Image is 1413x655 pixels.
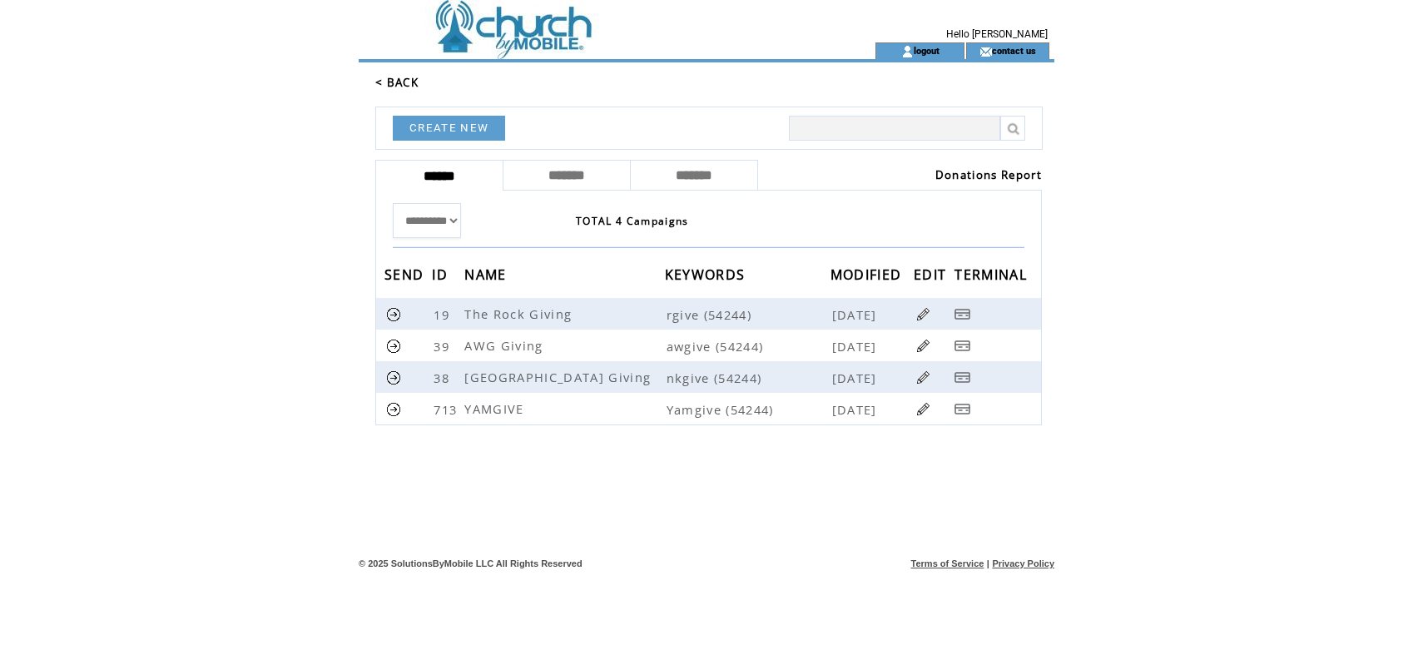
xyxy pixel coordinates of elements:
[432,269,452,279] a: ID
[914,261,950,292] span: EDIT
[464,269,510,279] a: NAME
[911,558,984,568] a: Terms of Service
[830,269,906,279] a: MODIFIED
[432,261,452,292] span: ID
[434,306,454,323] span: 19
[667,306,829,323] span: rgive (54244)
[384,261,428,292] span: SEND
[667,401,829,418] span: Yamgive (54244)
[992,558,1054,568] a: Privacy Policy
[935,167,1042,182] a: Donations Report
[434,401,461,418] span: 713
[665,261,750,292] span: KEYWORDS
[667,338,829,355] span: awgive (54244)
[393,116,505,141] a: CREATE NEW
[992,45,1036,56] a: contact us
[464,337,547,354] span: AWG Giving
[832,401,881,418] span: [DATE]
[901,45,914,58] img: account_icon.gif
[434,338,454,355] span: 39
[359,558,583,568] span: © 2025 SolutionsByMobile LLC All Rights Reserved
[832,370,881,386] span: [DATE]
[665,269,750,279] a: KEYWORDS
[464,261,510,292] span: NAME
[832,338,881,355] span: [DATE]
[576,214,689,228] span: TOTAL 4 Campaigns
[979,45,992,58] img: contact_us_icon.gif
[987,558,989,568] span: |
[832,306,881,323] span: [DATE]
[954,261,1031,292] span: TERMINAL
[464,369,655,385] span: [GEOGRAPHIC_DATA] Giving
[830,261,906,292] span: MODIFIED
[434,370,454,386] span: 38
[464,305,576,322] span: The Rock Giving
[914,45,940,56] a: logout
[464,400,528,417] span: YAMGIVE
[375,75,419,90] a: < BACK
[946,28,1048,40] span: Hello [PERSON_NAME]
[667,370,829,386] span: nkgive (54244)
